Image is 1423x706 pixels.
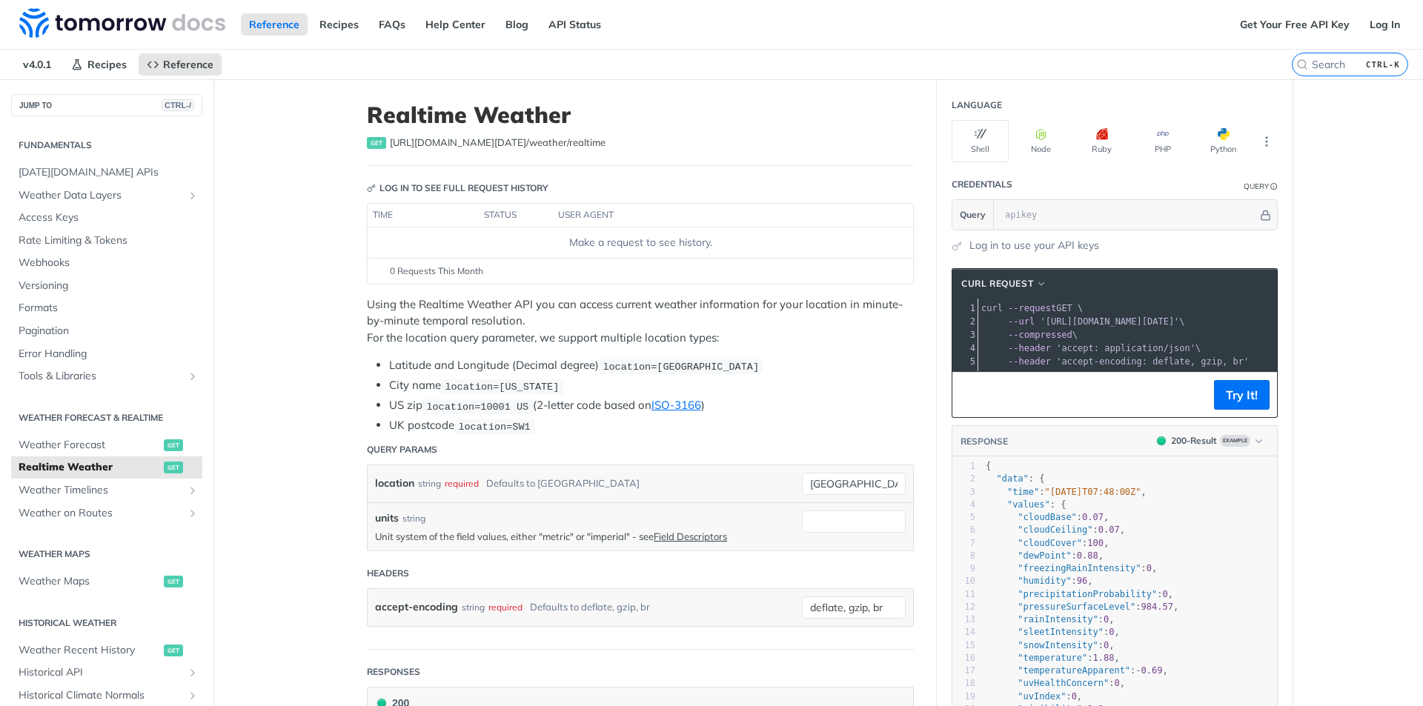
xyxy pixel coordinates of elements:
[1082,512,1104,522] span: 0.07
[497,13,537,36] a: Blog
[11,297,202,319] a: Formats
[986,473,1045,484] span: : {
[15,53,59,76] span: v4.0.1
[1256,130,1278,153] button: More Languages
[986,576,1093,586] span: : ,
[1012,120,1069,162] button: Node
[19,506,183,521] span: Weather on Routes
[367,101,914,128] h1: Realtime Weather
[986,602,1178,612] span: : ,
[1270,183,1278,190] i: Information
[1007,487,1039,497] span: "time"
[389,417,914,434] li: UK postcode
[19,665,183,680] span: Historical API
[462,596,485,618] div: string
[163,58,213,71] span: Reference
[19,643,160,658] span: Weather Recent History
[402,512,425,525] div: string
[969,238,1099,253] a: Log in to use your API keys
[187,190,199,202] button: Show subpages for Weather Data Layers
[996,473,1028,484] span: "data"
[654,530,727,542] a: Field Descriptors
[367,567,409,580] div: Headers
[11,230,202,252] a: Rate Limiting & Tokens
[11,94,202,116] button: JUMP TOCTRL-/
[1008,356,1051,367] span: --header
[11,365,202,387] a: Tools & LibrariesShow subpages for Tools & Libraries
[486,473,640,494] div: Defaults to [GEOGRAPHIC_DATA]
[367,296,914,347] p: Using the Realtime Weather API you can access current weather information for your location in mi...
[952,665,975,677] div: 17
[981,303,1083,313] span: GET \
[952,639,975,652] div: 15
[375,596,458,618] label: accept-encoding
[981,316,1185,327] span: \
[1018,640,1098,650] span: "snowIntensity"
[1018,678,1109,688] span: "uvHealthConcern"
[1134,120,1191,162] button: PHP
[11,139,202,152] h2: Fundamentals
[1073,120,1130,162] button: Ruby
[1135,665,1141,676] span: -
[367,665,420,679] div: Responses
[1098,524,1120,535] span: 0.07
[11,456,202,479] a: Realtime Weatherget
[375,530,795,543] p: Unit system of the field values, either "metric" or "imperial" - see
[1260,135,1273,148] svg: More ellipsis
[986,653,1120,663] span: : ,
[1018,665,1130,676] span: "temperatureApparent"
[960,434,1009,449] button: RESPONSE
[11,479,202,502] a: Weather TimelinesShow subpages for Weather Timelines
[11,502,202,524] a: Weather on RoutesShow subpages for Weather on Routes
[1008,330,1072,340] span: --compressed
[952,120,1009,162] button: Shell
[19,188,183,203] span: Weather Data Layers
[986,691,1082,702] span: : ,
[1018,614,1098,625] span: "rainIntensity"
[986,512,1109,522] span: : ,
[1008,316,1035,327] span: --url
[952,626,975,639] div: 14
[1008,343,1051,353] span: --header
[986,640,1115,650] span: : ,
[1077,576,1087,586] span: 96
[1008,303,1056,313] span: --request
[19,483,183,498] span: Weather Timelines
[986,665,1168,676] span: : ,
[19,574,160,589] span: Weather Maps
[389,397,914,414] li: US zip (2-letter code based on )
[1150,433,1270,448] button: 200200-ResultExample
[1232,13,1358,36] a: Get Your Free API Key
[11,275,202,297] a: Versioning
[11,639,202,662] a: Weather Recent Historyget
[19,347,199,362] span: Error Handling
[418,473,441,494] div: string
[952,328,978,342] div: 3
[952,355,978,368] div: 5
[479,204,553,227] th: status
[368,204,479,227] th: time
[952,200,994,230] button: Query
[952,690,975,703] div: 19
[956,276,1052,291] button: cURL Request
[11,184,202,207] a: Weather Data LayersShow subpages for Weather Data Layers
[1361,13,1408,36] a: Log In
[553,204,883,227] th: user agent
[986,499,1066,510] span: : {
[367,182,548,195] div: Log in to see full request history
[952,652,975,665] div: 16
[426,401,528,412] span: location=10001 US
[87,58,127,71] span: Recipes
[1018,563,1141,573] span: "freezingRainIntensity"
[952,99,1002,112] div: Language
[981,330,1078,340] span: \
[187,690,199,702] button: Show subpages for Historical Climate Normals
[11,343,202,365] a: Error Handling
[540,13,609,36] a: API Status
[952,588,975,601] div: 11
[63,53,135,76] a: Recipes
[389,357,914,374] li: Latitude and Longitude (Decimal degree)
[986,538,1109,548] span: : ,
[1018,589,1157,599] span: "precipitationProbability"
[311,13,367,36] a: Recipes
